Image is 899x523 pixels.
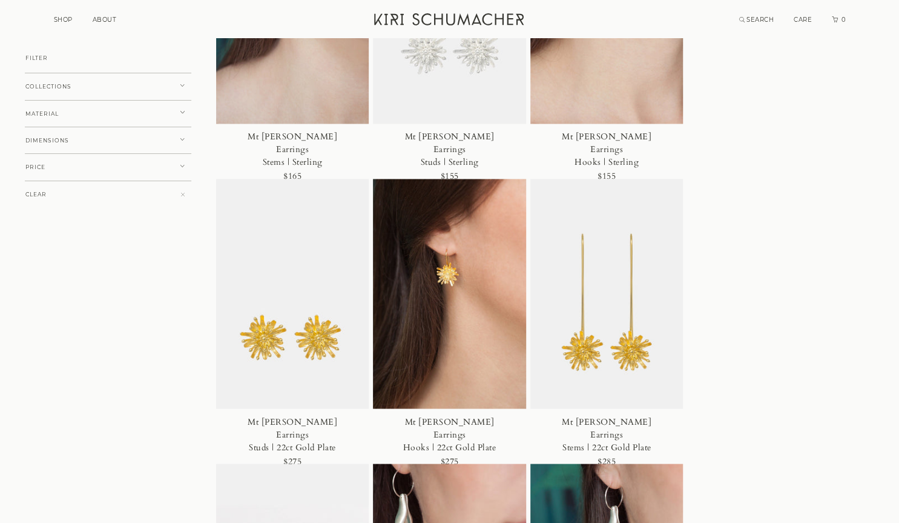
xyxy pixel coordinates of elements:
a: Cart [832,16,846,24]
div: $155 [440,168,458,185]
div: $275 [440,453,458,470]
div: Mt [PERSON_NAME] Earrings Hooks | Sterling [558,130,656,168]
img: Mt Cook Lily Earrings Hooks | 22ct Gold Plate [373,179,526,409]
a: SHOP [54,16,73,24]
span: SEARCH [746,16,774,24]
div: Mt [PERSON_NAME] Earrings Stems | 22ct Gold Plate [558,415,656,453]
button: COLLECTIONS [25,73,191,101]
span: DIMENSIONS [25,138,69,144]
span: PRICE [25,164,45,170]
span: COLLECTIONS [25,84,71,90]
div: Mt [PERSON_NAME] Earrings Stems | Sterling [243,130,341,168]
div: Mt [PERSON_NAME] Earrings Studs | 22ct Gold Plate [243,415,341,453]
img: Mt Cook Lily Earrings Stems | 22ct Gold Plate [530,179,683,409]
a: Mt [PERSON_NAME] EarringsStems | 22ct Gold Plate$285 [530,179,683,464]
a: CARE [794,16,812,24]
div: Mt [PERSON_NAME] Earrings Hooks | 22ct Gold Plate [401,415,499,453]
button: MATERIAL [25,100,191,128]
div: Mt [PERSON_NAME] Earrings Studs | Sterling [401,130,499,168]
a: Mt [PERSON_NAME] EarringsHooks | 22ct Gold Plate$275 [373,179,526,464]
span: CLEAR [25,192,47,198]
button: CLEAR [25,181,191,208]
span: MATERIAL [25,111,59,117]
button: PRICE [25,153,191,181]
div: $285 [598,453,616,470]
div: $165 [283,168,301,185]
img: Mt Cook Lily Earrings Studs | 22ct Gold Plate [216,179,369,409]
a: Kiri Schumacher Home [367,6,533,36]
div: $155 [598,168,616,185]
a: Search [739,16,774,24]
span: 0 [840,16,846,24]
span: FILTER [25,55,48,61]
a: ABOUT [93,16,117,24]
div: $275 [283,453,301,470]
button: DIMENSIONS [25,127,191,155]
a: Mt [PERSON_NAME] EarringsStuds | 22ct Gold Plate$275 [216,179,369,464]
